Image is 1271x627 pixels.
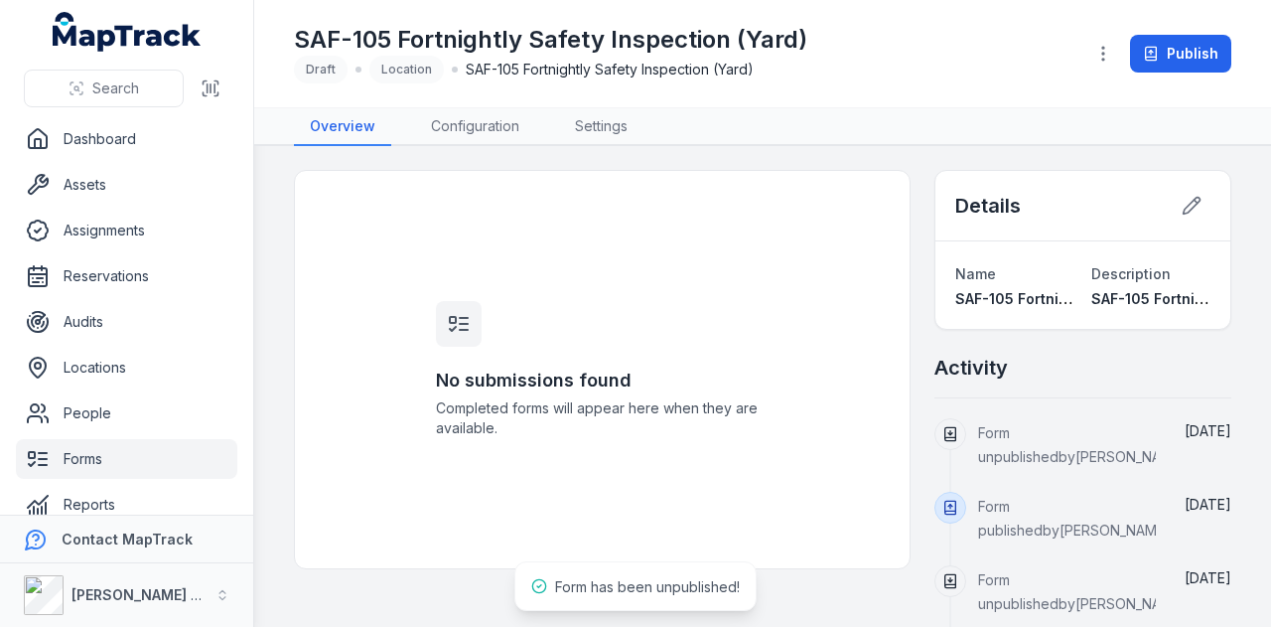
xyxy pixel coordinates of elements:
a: Audits [16,302,237,342]
strong: [PERSON_NAME] Group [71,586,234,603]
a: Settings [559,108,643,146]
time: 24/06/2025, 11:07:00 am [1185,569,1231,586]
span: Description [1091,265,1171,282]
a: Assets [16,165,237,205]
a: Assignments [16,211,237,250]
span: Completed forms will appear here when they are available. [436,398,770,438]
a: Locations [16,348,237,388]
button: Search [24,70,184,107]
a: People [16,393,237,433]
span: Form published by [PERSON_NAME] [978,498,1171,539]
span: Form unpublished by [PERSON_NAME] [978,424,1187,465]
span: Form has been unpublished! [555,578,740,595]
h3: No submissions found [436,367,770,394]
time: 10/09/2025, 9:36:37 am [1185,496,1231,513]
span: SAF-105 Fortnightly Safety Inspection (Yard) [466,60,754,79]
span: [DATE] [1185,422,1231,439]
a: MapTrack [53,12,202,52]
time: 10/09/2025, 12:58:01 pm [1185,422,1231,439]
div: Draft [294,56,348,83]
div: Location [369,56,444,83]
span: Form unpublished by [PERSON_NAME] [978,571,1187,612]
span: SAF-105 Fortnightly Safety Inspection (Yard) [955,290,1269,307]
span: Search [92,78,139,98]
a: Dashboard [16,119,237,159]
button: Publish [1130,35,1231,73]
h2: Activity [934,354,1008,382]
strong: Contact MapTrack [62,531,193,548]
span: [DATE] [1185,496,1231,513]
a: Forms [16,439,237,479]
span: Name [955,265,996,282]
h1: SAF-105 Fortnightly Safety Inspection (Yard) [294,24,807,56]
a: Configuration [415,108,535,146]
a: Overview [294,108,391,146]
a: Reports [16,485,237,525]
h2: Details [955,192,1021,220]
span: [DATE] [1185,569,1231,586]
a: Reservations [16,256,237,296]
